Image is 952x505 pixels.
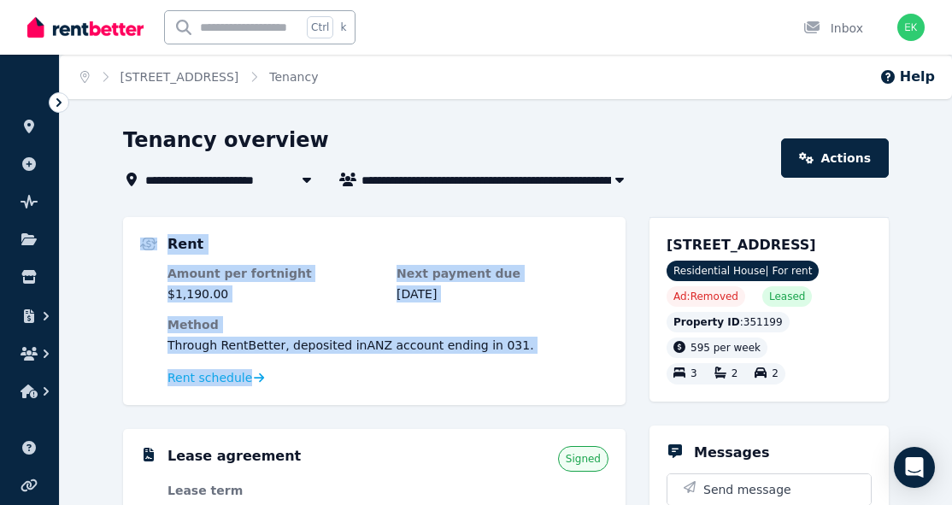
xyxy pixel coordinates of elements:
[667,261,819,281] span: Residential House | For rent
[703,481,791,498] span: Send message
[897,14,925,41] img: Eric Kim
[167,369,265,386] a: Rent schedule
[894,447,935,488] div: Open Intercom Messenger
[673,290,738,303] span: Ad: Removed
[667,474,871,505] button: Send message
[397,285,608,302] dd: [DATE]
[167,446,301,467] h5: Lease agreement
[769,290,805,303] span: Leased
[781,138,889,178] a: Actions
[269,68,318,85] span: Tenancy
[566,452,601,466] span: Signed
[167,316,608,333] dt: Method
[167,369,252,386] span: Rent schedule
[60,55,338,99] nav: Breadcrumb
[120,70,239,84] a: [STREET_ADDRESS]
[167,338,534,352] span: Through RentBetter , deposited in ANZ account ending in 031 .
[690,368,697,380] span: 3
[694,443,769,463] h5: Messages
[167,482,379,499] dt: Lease term
[667,237,816,253] span: [STREET_ADDRESS]
[673,315,740,329] span: Property ID
[772,368,779,380] span: 2
[123,126,329,154] h1: Tenancy overview
[27,15,144,40] img: RentBetter
[167,265,379,282] dt: Amount per fortnight
[167,285,379,302] dd: $1,190.00
[690,342,761,354] span: 595 per week
[732,368,738,380] span: 2
[307,16,333,38] span: Ctrl
[803,20,863,37] div: Inbox
[167,234,203,255] h5: Rent
[667,312,790,332] div: : 351199
[879,67,935,87] button: Help
[140,238,157,250] img: Rental Payments
[397,265,608,282] dt: Next payment due
[340,21,346,34] span: k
